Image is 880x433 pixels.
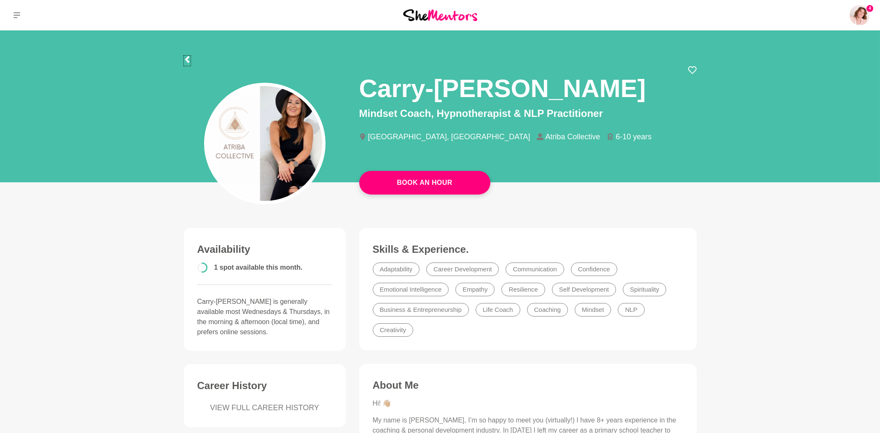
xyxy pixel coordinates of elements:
img: Amanda Greenman [850,5,870,25]
h1: Carry-[PERSON_NAME] [359,73,646,104]
a: VIEW FULL CAREER HISTORY [197,402,332,414]
span: 4 [867,5,873,12]
p: Carry-[PERSON_NAME] is generally available most Wednesdays & Thursdays, in the morning & afternoo... [197,297,332,337]
span: 1 spot available this month. [214,264,303,271]
img: She Mentors Logo [403,9,477,21]
h3: Skills & Experience. [373,243,683,256]
h3: About Me [373,379,683,392]
li: [GEOGRAPHIC_DATA], [GEOGRAPHIC_DATA] [359,133,537,141]
li: 6-10 years [607,133,658,141]
a: Amanda Greenman4 [850,5,870,25]
h3: Availability [197,243,332,256]
a: Book An Hour [359,171,490,195]
p: Mindset Coach, Hypnotherapist & NLP Practitioner [359,106,697,121]
p: Hi! 👋🏼 [373,398,683,409]
h3: Career History [197,379,332,392]
li: Atriba Collective [537,133,607,141]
